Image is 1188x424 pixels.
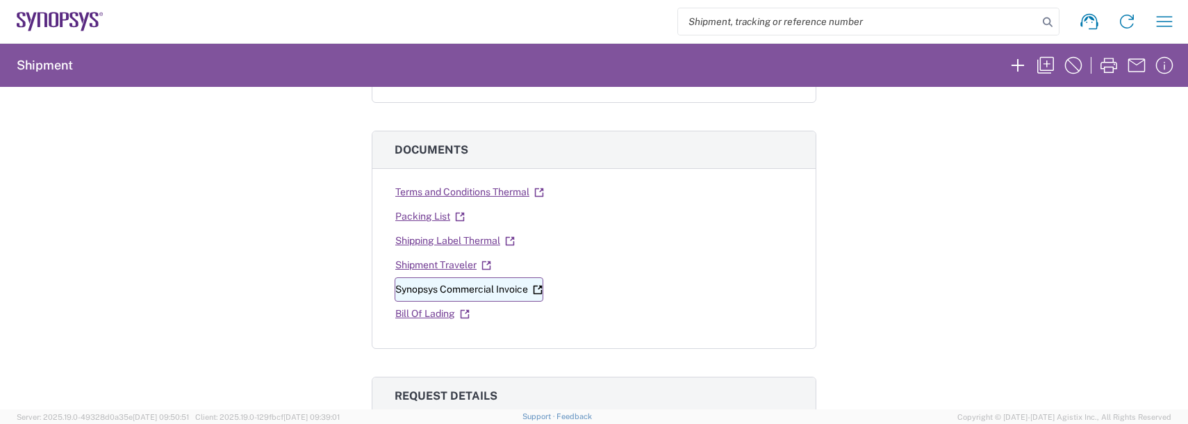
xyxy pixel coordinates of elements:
[17,413,189,421] span: Server: 2025.19.0-49328d0a35e
[395,389,497,402] span: Request details
[195,413,340,421] span: Client: 2025.19.0-129fbcf
[395,143,468,156] span: Documents
[395,204,465,229] a: Packing List
[678,8,1038,35] input: Shipment, tracking or reference number
[395,302,470,326] a: Bill Of Lading
[556,412,592,421] a: Feedback
[522,412,557,421] a: Support
[957,411,1171,423] span: Copyright © [DATE]-[DATE] Agistix Inc., All Rights Reserved
[17,57,73,74] h2: Shipment
[283,413,340,421] span: [DATE] 09:39:01
[395,277,543,302] a: Synopsys Commercial Invoice
[395,229,515,253] a: Shipping Label Thermal
[395,253,492,277] a: Shipment Traveler
[395,180,545,204] a: Terms and Conditions Thermal
[133,413,189,421] span: [DATE] 09:50:51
